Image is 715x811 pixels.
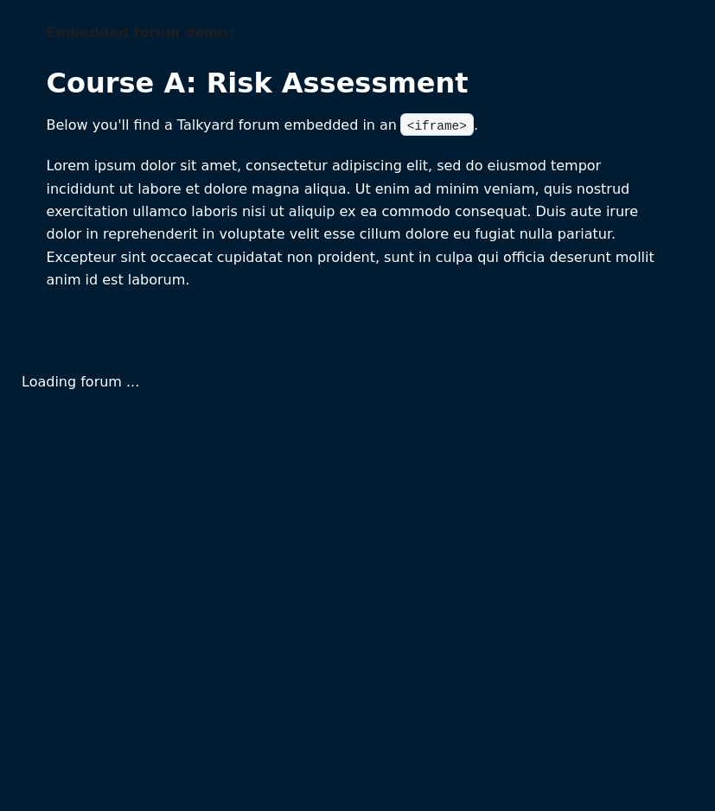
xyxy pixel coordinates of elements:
[47,114,669,137] p: Below you'll find a Talkyard forum embedded in an .
[47,66,669,100] h1: Course A: Risk Assessment
[47,155,669,291] p: Lorem ipsum dolor sit amet, consectetur adipiscing elit, sed do eiusmod tempor incididunt ut labo...
[47,24,234,41] b: Embedded forum demo:
[22,371,693,393] p: Loading forum ...
[400,113,474,136] code: <iframe>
